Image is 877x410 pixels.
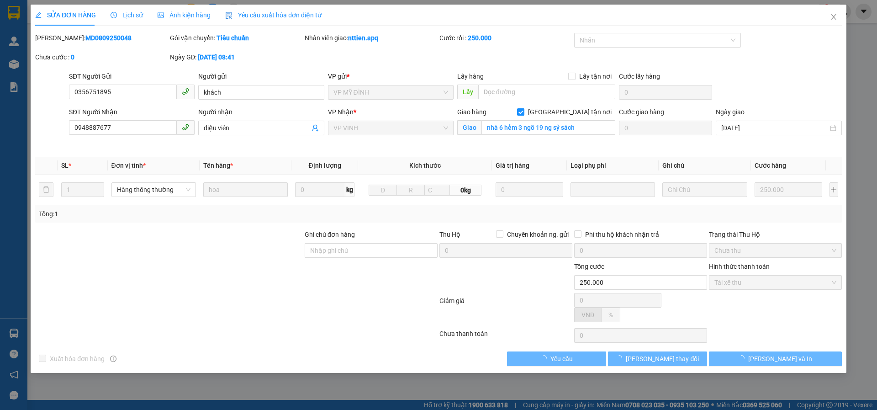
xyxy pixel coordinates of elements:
b: [DATE] 08:41 [198,53,235,61]
span: phone [182,88,189,95]
span: Thu Hộ [439,231,460,238]
div: VP gửi [328,71,454,81]
div: Chưa thanh toán [438,329,573,345]
b: nttien.apq [348,34,378,42]
span: loading [616,355,626,362]
span: Định lượng [308,162,341,169]
span: Lịch sử [111,11,143,19]
input: Dọc đường [478,85,615,99]
div: Người gửi [198,71,324,81]
button: Close [821,5,846,30]
span: close [830,13,837,21]
div: SĐT Người Nhận [69,107,195,117]
div: Chưa cước : [35,52,168,62]
span: Giao hàng [457,108,486,116]
span: Lấy [457,85,478,99]
div: Nhân viên giao: [305,33,438,43]
input: 0 [496,182,564,197]
span: SL [61,162,69,169]
span: Đơn vị tính [111,162,146,169]
span: VP MỸ ĐÌNH [333,85,448,99]
span: [PERSON_NAME] thay đổi [626,354,699,364]
div: Tổng: 1 [39,209,338,219]
input: Cước giao hàng [619,121,712,135]
span: SỬA ĐƠN HÀNG [35,11,96,19]
span: clock-circle [111,12,117,18]
input: 0 [755,182,823,197]
b: MD0809250048 [85,34,132,42]
button: [PERSON_NAME] và In [709,351,842,366]
span: Lấy hàng [457,73,484,80]
span: Chưa thu [714,244,836,257]
div: Gói vận chuyển: [170,33,303,43]
strong: CHUYỂN PHÁT NHANH AN PHÚ QUÝ [12,7,78,37]
th: Ghi chú [659,157,750,175]
span: edit [35,12,42,18]
div: Ngày GD: [170,52,303,62]
span: Chuyển khoản ng. gửi [503,229,572,240]
span: VND [581,311,594,319]
span: kg [345,182,354,197]
img: icon [225,12,232,19]
label: Cước lấy hàng [619,73,660,80]
img: logo [5,49,10,95]
input: Cước lấy hàng [619,85,712,100]
span: Ảnh kiện hàng [158,11,211,19]
span: Yêu cầu xuất hóa đơn điện tử [225,11,322,19]
span: [PERSON_NAME] và In [748,354,812,364]
div: Người nhận [198,107,324,117]
button: delete [39,182,53,197]
button: Yêu cầu [507,351,606,366]
input: Ngày giao [721,123,828,133]
label: Ghi chú đơn hàng [305,231,355,238]
input: Ghi chú đơn hàng [305,243,438,258]
span: user-add [312,124,319,132]
b: 0 [71,53,74,61]
span: Hàng thông thường [117,183,190,197]
div: [PERSON_NAME]: [35,33,168,43]
span: Xuất hóa đơn hàng [46,354,108,364]
div: SĐT Người Gửi [69,71,195,81]
span: % [608,311,613,319]
input: Giao tận nơi [481,120,615,135]
span: Giá trị hàng [496,162,529,169]
label: Hình thức thanh toán [709,263,770,270]
button: plus [829,182,838,197]
b: 250.000 [468,34,491,42]
span: phone [182,123,189,131]
span: Lấy tận nơi [576,71,615,81]
div: Trạng thái Thu Hộ [709,229,842,240]
div: Cước rồi : [439,33,572,43]
label: Ngày giao [716,108,745,116]
span: Tài xế thu [714,276,836,289]
span: Tổng cước [574,263,604,270]
span: loading [738,355,748,362]
input: D [369,185,397,196]
button: [PERSON_NAME] thay đổi [608,351,707,366]
span: Tên hàng [203,162,233,169]
span: VP Nhận [328,108,354,116]
div: Giảm giá [438,296,573,326]
input: Ghi Chú [662,182,747,197]
input: C [424,185,450,196]
label: Cước giao hàng [619,108,664,116]
span: VP VINH [333,121,448,135]
th: Loại phụ phí [567,157,659,175]
span: 0kg [450,185,481,196]
span: [GEOGRAPHIC_DATA], [GEOGRAPHIC_DATA] ↔ [GEOGRAPHIC_DATA] [11,39,79,70]
span: Cước hàng [755,162,786,169]
span: Phí thu hộ khách nhận trả [581,229,663,240]
span: loading [540,355,550,362]
span: info-circle [110,356,116,362]
span: Giao [457,120,481,135]
span: picture [158,12,164,18]
span: Kích thước [409,162,441,169]
input: R [396,185,425,196]
b: Tiêu chuẩn [217,34,249,42]
span: Yêu cầu [550,354,573,364]
input: VD: Bàn, Ghế [203,182,288,197]
span: [GEOGRAPHIC_DATA] tận nơi [524,107,615,117]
